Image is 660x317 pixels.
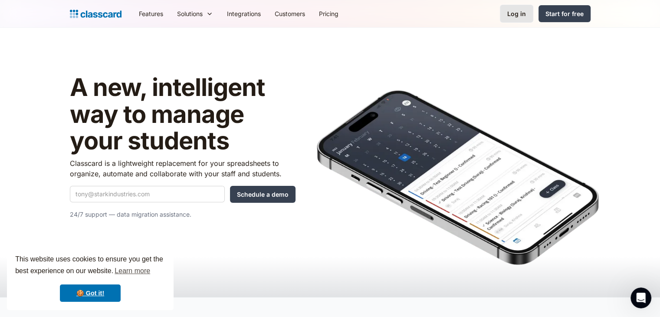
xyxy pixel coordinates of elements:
[60,284,121,302] a: dismiss cookie message
[7,246,174,310] div: cookieconsent
[70,186,225,202] input: tony@starkindustries.com
[132,4,170,23] a: Features
[312,4,345,23] a: Pricing
[630,287,651,308] iframe: Intercom live chat
[507,9,526,18] div: Log in
[70,158,296,179] p: Classcard is a lightweight replacement for your spreadsheets to organize, automate and collaborat...
[113,264,151,277] a: learn more about cookies
[220,4,268,23] a: Integrations
[15,254,165,277] span: This website uses cookies to ensure you get the best experience on our website.
[70,74,296,155] h1: A new, intelligent way to manage your students
[230,186,296,203] input: Schedule a demo
[500,5,533,23] a: Log in
[268,4,312,23] a: Customers
[545,9,584,18] div: Start for free
[70,8,121,20] a: Logo
[177,9,203,18] div: Solutions
[170,4,220,23] div: Solutions
[70,209,296,220] p: 24/7 support — data migration assistance.
[539,5,591,22] a: Start for free
[70,186,296,203] form: Quick Demo Form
